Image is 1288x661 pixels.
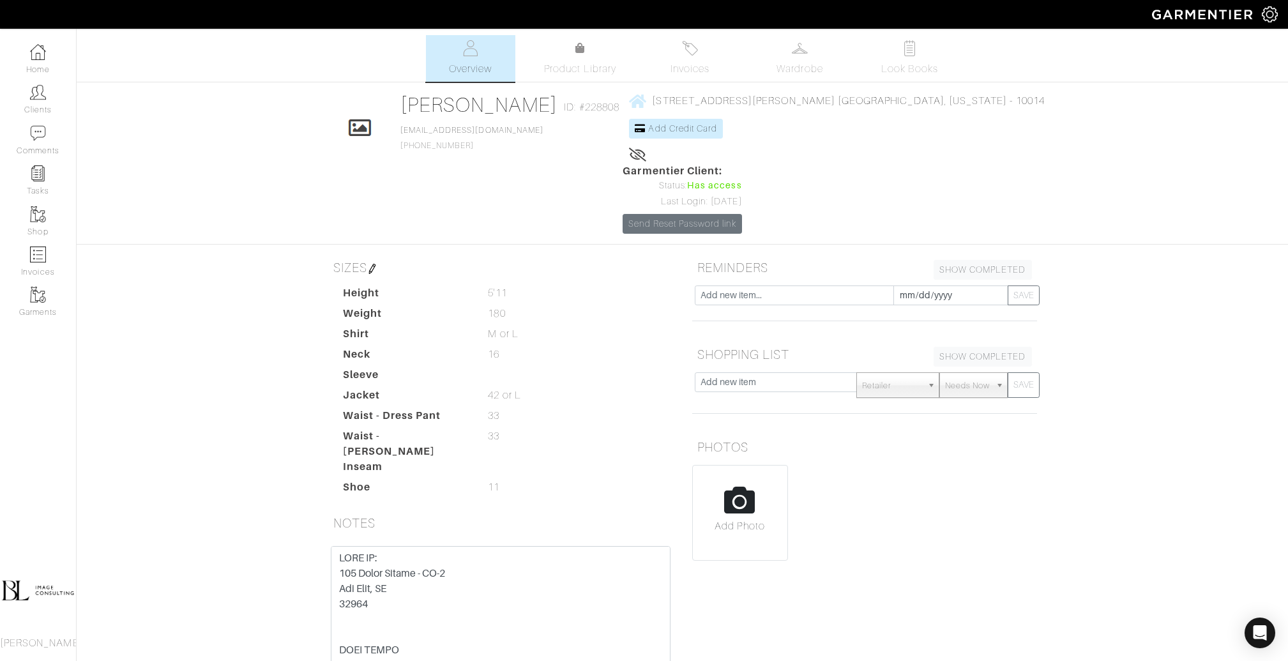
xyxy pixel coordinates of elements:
[488,285,506,301] span: 5'11
[333,326,479,347] dt: Shirt
[30,125,46,141] img: comment-icon-a0a6a9ef722e966f86d9cbdc48e553b5cf19dbc54f86b18d962a5391bc8f6eb6.png
[777,61,822,77] span: Wardrobe
[629,93,1044,109] a: [STREET_ADDRESS][PERSON_NAME] [GEOGRAPHIC_DATA], [US_STATE] - 10014
[881,61,938,77] span: Look Books
[1245,618,1275,648] div: Open Intercom Messenger
[945,373,990,399] span: Needs Now
[488,388,520,403] span: 42 or L
[30,247,46,262] img: orders-icon-0abe47150d42831381b5fb84f609e132dff9fe21cb692f30cb5eec754e2cba89.png
[934,260,1032,280] a: SHOW COMPLETED
[462,40,478,56] img: basicinfo-40fd8af6dae0f16599ec9e87c0ef1c0a1fdea2edbe929e3d69a839185d80c458.svg
[488,326,518,342] span: M or L
[646,35,735,82] a: Invoices
[400,126,543,150] span: [PHONE_NUMBER]
[367,264,377,274] img: pen-cf24a1663064a2ec1b9c1bd2387e9de7a2fa800b781884d57f21acf72779bad2.png
[692,255,1037,280] h5: REMINDERS
[488,347,499,362] span: 16
[792,40,808,56] img: wardrobe-487a4870c1b7c33e795ec22d11cfc2ed9d08956e64fb3008fe2437562e282088.svg
[755,35,845,82] a: Wardrobe
[333,285,479,306] dt: Height
[333,408,479,429] dt: Waist - Dress Pant
[934,347,1032,367] a: SHOW COMPLETED
[488,306,505,321] span: 180
[333,347,479,367] dt: Neck
[862,373,922,399] span: Retailer
[652,95,1044,107] span: [STREET_ADDRESS][PERSON_NAME] [GEOGRAPHIC_DATA], [US_STATE] - 10014
[1262,6,1278,22] img: gear-icon-white-bd11855cb880d31180b6d7d6211b90ccbf57a29d726f0c71d8c61bd08dd39cc2.png
[692,434,1037,460] h5: PHOTOS
[426,35,515,82] a: Overview
[536,41,625,77] a: Product Library
[400,126,543,135] a: [EMAIL_ADDRESS][DOMAIN_NAME]
[333,367,479,388] dt: Sleeve
[328,510,673,536] h5: NOTES
[333,459,479,480] dt: Inseam
[623,214,741,234] a: Send Reset Password link
[902,40,918,56] img: todo-9ac3debb85659649dc8f770b8b6100bb5dab4b48dedcbae339e5042a72dfd3cc.svg
[333,429,479,459] dt: Waist - [PERSON_NAME]
[544,61,616,77] span: Product Library
[695,285,894,305] input: Add new item...
[564,100,619,115] span: ID: #228808
[865,35,955,82] a: Look Books
[328,255,673,280] h5: SIZES
[623,163,741,179] span: Garmentier Client:
[682,40,698,56] img: orders-27d20c2124de7fd6de4e0e44c1d41de31381a507db9b33961299e4e07d508b8c.svg
[333,306,479,326] dt: Weight
[692,342,1037,367] h5: SHOPPING LIST
[30,206,46,222] img: garments-icon-b7da505a4dc4fd61783c78ac3ca0ef83fa9d6f193b1c9dc38574b1d14d53ca28.png
[30,84,46,100] img: clients-icon-6bae9207a08558b7cb47a8932f037763ab4055f8c8b6bfacd5dc20c3e0201464.png
[687,179,742,193] span: Has access
[488,480,499,495] span: 11
[629,119,723,139] a: Add Credit Card
[1146,3,1262,26] img: garmentier-logo-header-white-b43fb05a5012e4ada735d5af1a66efaba907eab6374d6393d1fbf88cb4ef424d.png
[648,123,717,133] span: Add Credit Card
[1008,372,1040,398] button: SAVE
[333,388,479,408] dt: Jacket
[30,287,46,303] img: garments-icon-b7da505a4dc4fd61783c78ac3ca0ef83fa9d6f193b1c9dc38574b1d14d53ca28.png
[30,165,46,181] img: reminder-icon-8004d30b9f0a5d33ae49ab947aed9ed385cf756f9e5892f1edd6e32f2345188e.png
[623,195,741,209] div: Last Login: [DATE]
[333,480,479,500] dt: Shoe
[30,44,46,60] img: dashboard-icon-dbcd8f5a0b271acd01030246c82b418ddd0df26cd7fceb0bd07c9910d44c42f6.png
[623,179,741,193] div: Status:
[400,93,558,116] a: [PERSON_NAME]
[488,429,499,444] span: 33
[488,408,499,423] span: 33
[1008,285,1040,305] button: SAVE
[671,61,709,77] span: Invoices
[449,61,492,77] span: Overview
[695,372,858,392] input: Add new item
